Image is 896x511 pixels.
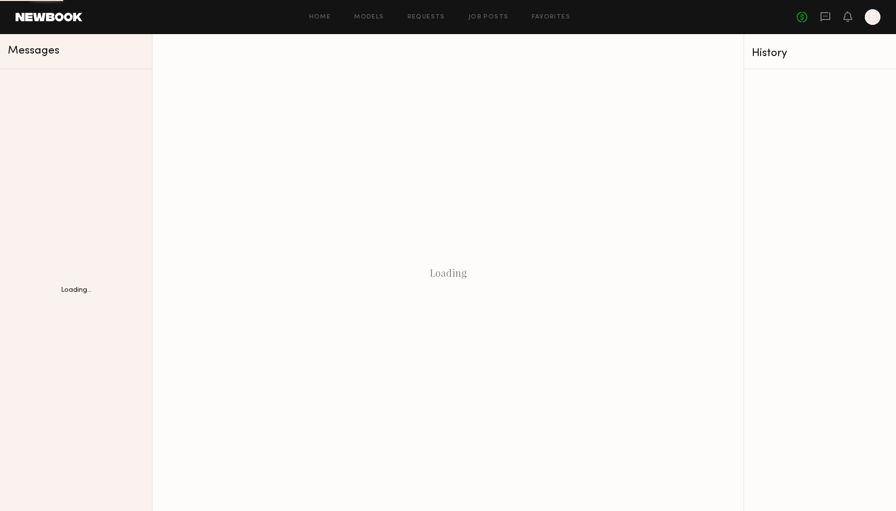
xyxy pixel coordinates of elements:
[408,14,445,20] a: Requests
[468,14,509,20] a: Job Posts
[152,34,744,511] div: Loading
[354,14,384,20] a: Models
[865,9,880,25] a: S
[309,14,331,20] a: Home
[61,287,92,294] div: Loading...
[752,48,888,59] div: History
[8,45,59,57] span: Messages
[532,14,570,20] a: Favorites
